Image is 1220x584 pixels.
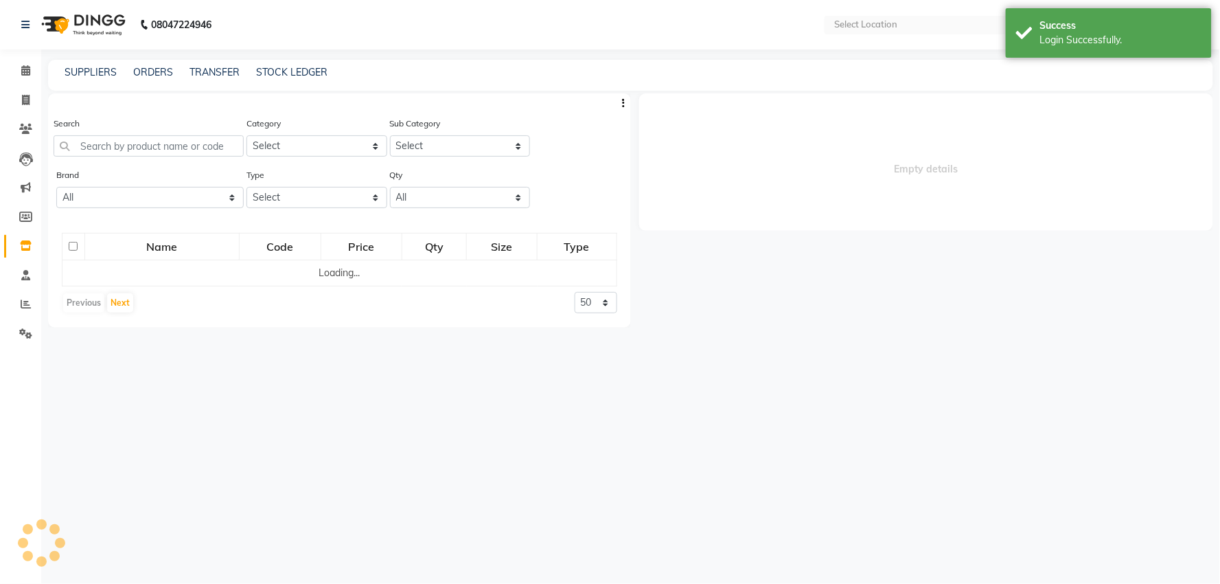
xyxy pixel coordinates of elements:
button: Next [107,293,133,313]
td: Loading... [62,260,617,287]
div: Select Location [834,18,897,32]
div: Code [240,234,320,259]
b: 08047224946 [151,5,211,44]
img: logo [35,5,129,44]
label: Category [246,117,281,130]
div: Name [86,234,238,259]
label: Qty [390,169,403,181]
a: STOCK LEDGER [256,66,327,78]
div: Login Successfully. [1040,33,1201,47]
span: Empty details [639,93,1214,231]
a: SUPPLIERS [65,66,117,78]
div: Qty [403,234,466,259]
label: Brand [56,169,79,181]
div: Type [538,234,615,259]
label: Sub Category [390,117,441,130]
a: ORDERS [133,66,173,78]
div: Success [1040,19,1201,33]
div: Price [322,234,400,259]
label: Type [246,169,264,181]
a: TRANSFER [189,66,240,78]
label: Search [54,117,80,130]
input: Search by product name or code [54,135,244,157]
div: Size [468,234,536,259]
